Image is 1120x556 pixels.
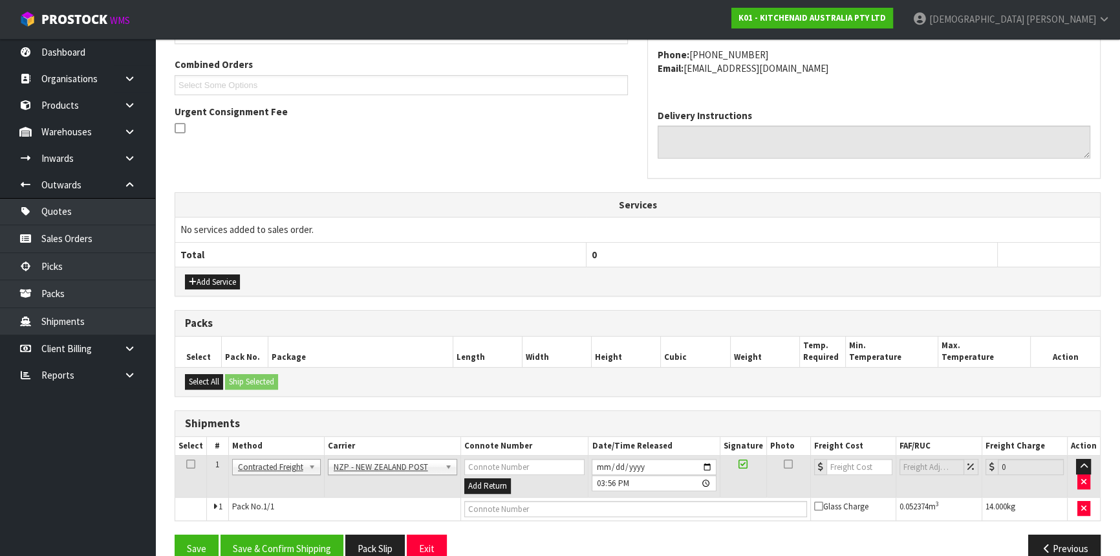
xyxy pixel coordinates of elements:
label: Delivery Instructions [658,109,752,122]
th: Length [453,337,522,367]
th: Freight Charge [982,437,1068,456]
th: Select [175,437,207,456]
th: Height [592,337,661,367]
th: Select [175,337,222,367]
input: Connote Number [464,501,807,517]
th: Date/Time Released [588,437,720,456]
input: Connote Number [464,459,585,475]
td: Pack No. [228,497,461,520]
button: Ship Selected [225,374,278,390]
span: ProStock [41,11,107,28]
th: Cubic [661,337,730,367]
input: Freight Adjustment [899,459,965,475]
span: 1 [219,501,222,512]
sup: 3 [936,500,939,508]
td: No services added to sales order. [175,217,1100,242]
small: WMS [110,14,130,27]
span: [DEMOGRAPHIC_DATA] [929,13,1024,25]
span: Contracted Freight [238,460,303,475]
th: Weight [730,337,799,367]
span: 14.000 [985,501,1007,512]
td: m [896,497,982,520]
strong: email [658,62,684,74]
th: Connote Number [461,437,588,456]
th: Total [175,242,587,267]
th: Package [268,337,453,367]
th: Max. Temperature [938,337,1031,367]
button: Select All [185,374,223,390]
span: 1 [215,459,219,470]
span: NZP - NEW ZEALAND POST [334,460,440,475]
th: FAF/RUC [896,437,982,456]
th: Action [1067,437,1100,456]
strong: K01 - KITCHENAID AUSTRALIA PTY LTD [738,12,886,23]
th: # [207,437,229,456]
strong: phone [658,49,689,61]
input: Freight Charge [998,459,1064,475]
th: Carrier [324,437,461,456]
span: 0 [592,249,597,261]
label: Urgent Consignment Fee [175,105,288,118]
span: [PERSON_NAME] [1026,13,1096,25]
img: cube-alt.png [19,11,36,27]
span: Glass Charge [814,501,868,512]
th: Action [1031,337,1100,367]
h3: Shipments [185,417,1090,430]
th: Freight Cost [811,437,896,456]
th: Width [522,337,591,367]
th: Services [175,193,1100,217]
th: Photo [766,437,811,456]
span: 0.052374 [899,501,929,512]
a: K01 - KITCHENAID AUSTRALIA PTY LTD [731,8,893,28]
th: Signature [720,437,766,456]
th: Pack No. [222,337,268,367]
th: Min. Temperature [846,337,938,367]
h3: Packs [185,317,1090,329]
th: Temp. Required [799,337,846,367]
address: [PHONE_NUMBER] [EMAIL_ADDRESS][DOMAIN_NAME] [658,48,1090,76]
td: kg [982,497,1068,520]
th: Method [228,437,324,456]
input: Freight Cost [826,459,892,475]
span: 1/1 [263,501,274,512]
button: Add Service [185,274,240,290]
label: Combined Orders [175,58,253,71]
button: Add Return [464,478,511,494]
